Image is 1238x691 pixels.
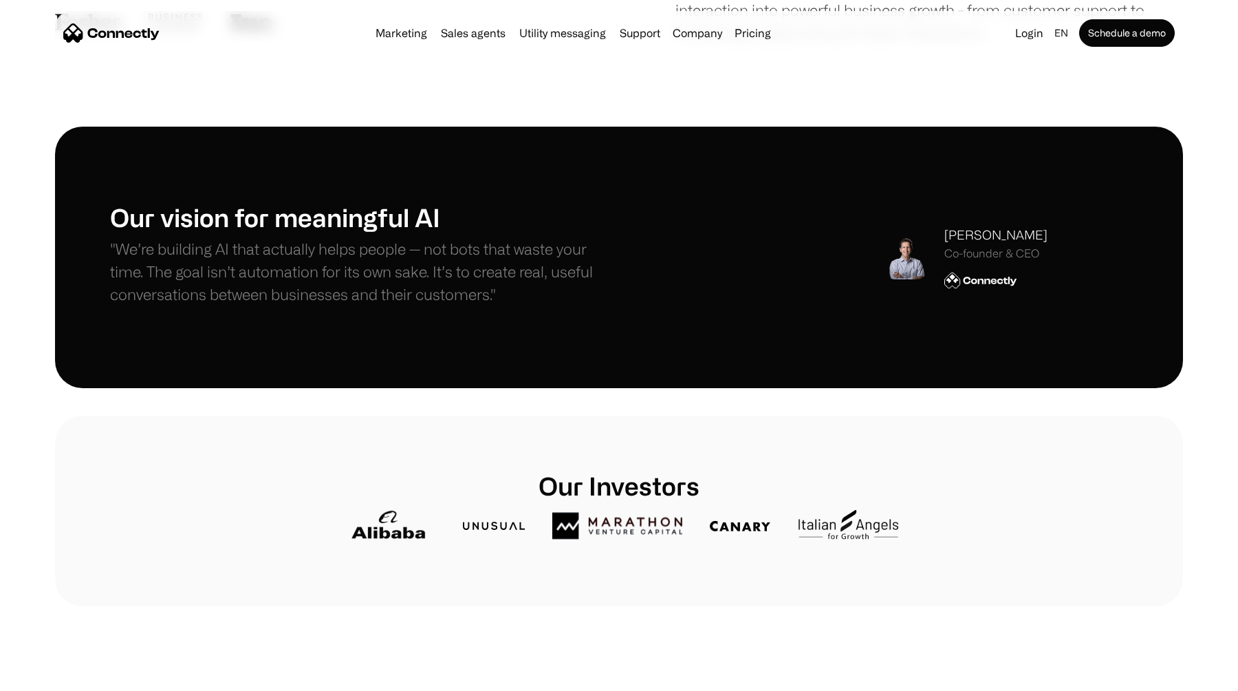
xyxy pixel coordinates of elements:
[729,28,777,39] a: Pricing
[669,23,726,43] div: Company
[1010,23,1049,43] a: Login
[1079,19,1175,47] a: Schedule a demo
[340,471,898,500] h1: Our Investors
[1049,23,1076,43] div: en
[28,667,83,686] ul: Language list
[110,237,619,306] p: "We’re building AI that actually helps people — not bots that waste your time. The goal isn’t aut...
[944,247,1047,260] div: Co-founder & CEO
[63,23,160,43] a: home
[370,28,433,39] a: Marketing
[110,202,619,232] h1: Our vision for meaningful AI
[435,28,511,39] a: Sales agents
[614,28,666,39] a: Support
[514,28,611,39] a: Utility messaging
[673,23,722,43] div: Company
[14,666,83,686] aside: Language selected: English
[1054,23,1068,43] div: en
[944,226,1047,244] div: [PERSON_NAME]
